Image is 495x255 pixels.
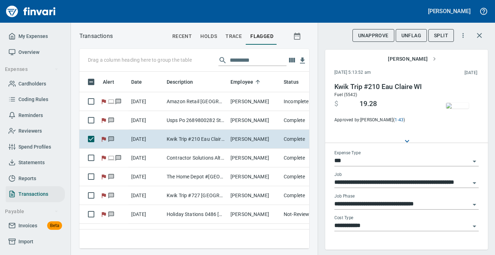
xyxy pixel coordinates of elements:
[100,137,107,141] span: Flagged
[334,69,418,76] span: [DATE] 5:13:52 am
[469,178,479,188] button: Open
[107,212,115,216] span: Has messages
[6,123,65,139] a: Reviewers
[281,111,334,130] td: Complete
[334,151,361,155] label: Expense Type
[281,149,334,167] td: Complete
[469,200,479,210] button: Open
[281,186,334,205] td: Complete
[100,212,107,216] span: Flagged
[418,70,477,77] span: This charge was settled by the merchant and appears on the 2025/09/30 statement.
[281,205,334,224] td: Not-Reviewed
[18,111,43,120] span: Reminders
[401,31,421,40] span: UnFlag
[5,207,59,216] span: Payable
[18,127,42,135] span: Reviewers
[128,167,164,186] td: [DATE]
[6,155,65,171] a: Statements
[230,78,262,86] span: Employee
[469,221,479,231] button: Open
[226,32,242,41] span: trace
[128,111,164,130] td: [DATE]
[228,92,281,111] td: [PERSON_NAME]
[18,95,48,104] span: Coding Rules
[228,224,281,243] td: [PERSON_NAME]
[18,48,39,57] span: Overview
[281,130,334,149] td: Complete
[128,224,164,243] td: [DATE]
[88,56,192,63] p: Drag a column heading here to group the table
[100,99,107,104] span: Flagged
[358,31,389,40] span: UnApprove
[6,171,65,187] a: Reports
[281,224,334,243] td: Complete
[18,32,48,41] span: My Expenses
[334,100,338,108] span: $
[128,130,164,149] td: [DATE]
[164,205,228,224] td: Holiday Stations 0486 [PERSON_NAME] [GEOGRAPHIC_DATA]
[18,237,33,246] span: Import
[107,137,115,141] span: Has messages
[297,55,308,66] button: Download table
[167,78,202,86] span: Description
[395,117,404,122] a: 1-43
[164,92,228,111] td: Amazon Retail [GEOGRAPHIC_DATA] [GEOGRAPHIC_DATA]
[18,158,45,167] span: Statements
[107,118,115,122] span: Has messages
[446,103,469,109] img: receipts%2Fmarketjohnson%2F2025-09-23%2FYXgCZLXTi8eypq65PN8JBaTqk992__FPLTuwuOLasB3IF7bPh3_thumb.jpg
[18,143,51,151] span: Spend Profiles
[6,234,65,250] a: Import
[228,149,281,167] td: [PERSON_NAME]
[428,7,471,15] h5: [PERSON_NAME]
[6,44,65,60] a: Overview
[334,194,355,199] label: Job Phase
[334,117,429,124] span: Approved by: [PERSON_NAME] ( )
[164,149,228,167] td: Contractor Solutions Altoona [GEOGRAPHIC_DATA]
[5,65,59,74] span: Expenses
[284,78,299,86] span: Status
[115,99,122,104] span: Has messages
[164,111,228,130] td: Usps Po 2689800282 Stillwater [GEOGRAPHIC_DATA]
[334,173,342,177] label: Job
[6,28,65,44] a: My Expenses
[284,78,308,86] span: Status
[100,193,107,198] span: Flagged
[228,167,281,186] td: [PERSON_NAME]
[18,79,46,88] span: Cardholders
[360,100,377,108] span: 19.28
[2,63,61,76] button: Expenses
[100,155,107,160] span: Flagged
[164,167,228,186] td: The Home Depot #[GEOGRAPHIC_DATA]
[388,55,436,63] span: [PERSON_NAME]
[164,186,228,205] td: Kwik Trip #727 [GEOGRAPHIC_DATA]
[334,83,429,91] h4: Kwik Trip #210 Eau Claire WI
[6,218,65,234] a: InvoicesBeta
[103,78,123,86] span: Alert
[385,52,439,66] button: [PERSON_NAME]
[281,167,334,186] td: Complete
[228,205,281,224] td: [PERSON_NAME]
[2,205,61,218] button: Payable
[4,3,57,20] img: Finvari
[128,205,164,224] td: [DATE]
[469,156,479,166] button: Open
[103,78,114,86] span: Alert
[18,174,36,183] span: Reports
[107,193,115,198] span: Has messages
[115,155,122,160] span: Has messages
[281,92,334,111] td: Incomplete
[6,107,65,123] a: Reminders
[455,28,471,43] button: More
[250,32,273,41] span: flagged
[434,31,448,40] span: Split
[164,130,228,149] td: Kwik Trip #210 Eau Claire WI
[131,78,142,86] span: Date
[18,221,37,230] span: Invoices
[6,76,65,92] a: Cardholders
[396,29,427,42] button: UnFlag
[334,216,354,220] label: Cost Type
[18,190,48,199] span: Transactions
[167,78,193,86] span: Description
[426,6,472,17] button: [PERSON_NAME]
